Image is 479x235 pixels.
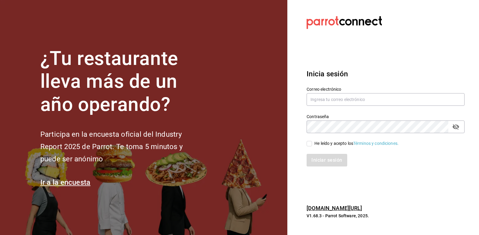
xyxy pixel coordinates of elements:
input: Ingresa tu correo electrónico [307,93,465,106]
label: Contraseña [307,114,465,118]
p: V1.68.3 - Parrot Software, 2025. [307,213,465,219]
a: [DOMAIN_NAME][URL] [307,205,362,211]
button: passwordField [451,122,461,132]
label: Correo electrónico [307,87,465,91]
a: Términos y condiciones. [353,141,399,146]
h1: ¿Tu restaurante lleva más de un año operando? [40,47,203,116]
h2: Participa en la encuesta oficial del Industry Report 2025 de Parrot. Te toma 5 minutos y puede se... [40,128,203,165]
h3: Inicia sesión [307,69,465,79]
a: Ir a la encuesta [40,178,91,187]
div: He leído y acepto los [314,140,399,147]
